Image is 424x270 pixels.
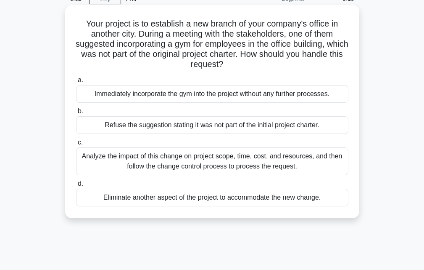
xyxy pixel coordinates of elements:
[78,76,83,83] span: a.
[76,147,348,175] div: Analyze the impact of this change on project scope, time, cost, and resources, and then follow th...
[75,19,349,70] h5: Your project is to establish a new branch of your company's office in another city. During a meet...
[78,180,83,187] span: d.
[78,139,83,146] span: c.
[76,189,348,206] div: Eliminate another aspect of the project to accommodate the new change.
[76,85,348,103] div: Immediately incorporate the gym into the project without any further processes.
[76,116,348,134] div: Refuse the suggestion stating it was not part of the initial project charter.
[78,107,83,115] span: b.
